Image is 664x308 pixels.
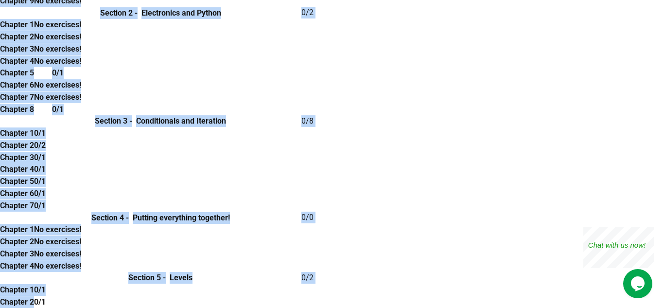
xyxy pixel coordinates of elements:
h6: 0 / 0 [301,212,340,223]
h6: No exercises! [34,224,81,236]
h6: 0/1 [34,163,46,175]
h6: 0/2 [34,140,46,151]
h6: 0/1 [34,152,46,163]
h6: No exercises! [34,91,81,103]
h6: Section 2 - [100,7,138,19]
h6: Levels [170,272,192,284]
h6: No exercises! [34,19,81,31]
h6: 0 / 8 [301,115,340,127]
h6: No exercises! [34,79,81,91]
h6: Section 5 - [128,272,166,284]
h6: 0 / 2 [301,272,340,284]
h6: No exercises! [34,43,81,55]
h6: 0/1 [34,127,46,139]
h6: 0/1 [34,188,46,199]
h6: No exercises! [34,260,81,272]
h6: Section 4 - [91,212,129,224]
h6: 0/1 [34,284,46,296]
h6: No exercises! [34,248,81,260]
h6: No exercises! [34,55,81,67]
h6: No exercises! [34,31,81,43]
h6: 0/1 [34,176,46,187]
h6: Putting everything together! [133,212,230,224]
h6: Section 3 - [95,115,132,127]
iframe: chat widget [583,227,654,268]
h6: Electronics and Python [141,7,221,19]
h6: 0/1 [52,104,64,115]
h6: 0 / 2 [301,7,340,18]
h6: No exercises! [34,236,81,248]
iframe: chat widget [623,269,654,298]
h6: 0/1 [34,296,46,308]
h6: 0/1 [52,67,64,79]
h6: 0/1 [34,200,46,212]
h6: Conditionals and Iteration [136,115,226,127]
